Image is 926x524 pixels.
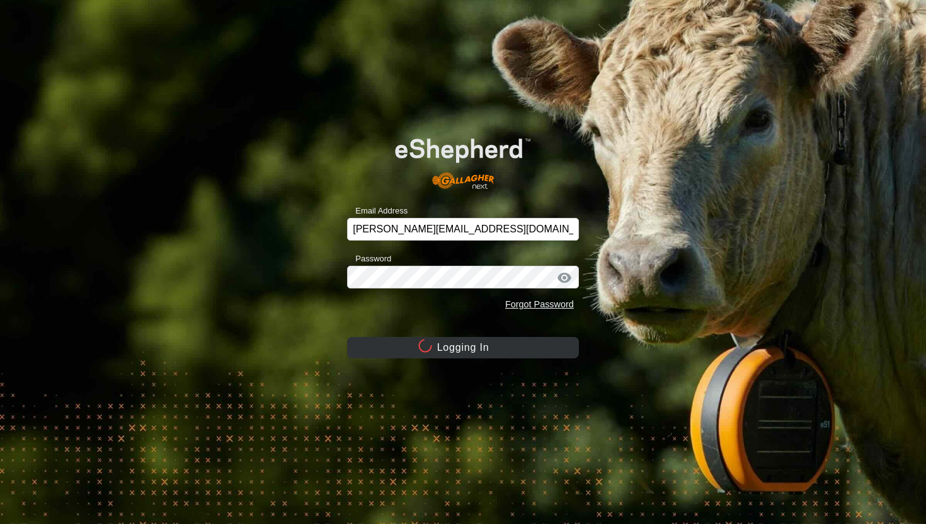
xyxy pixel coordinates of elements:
button: Logging In [347,337,579,358]
a: Forgot Password [505,299,574,309]
label: Email Address [347,205,408,217]
input: Email Address [347,218,579,241]
label: Password [347,253,391,265]
img: E-shepherd Logo [370,119,556,198]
